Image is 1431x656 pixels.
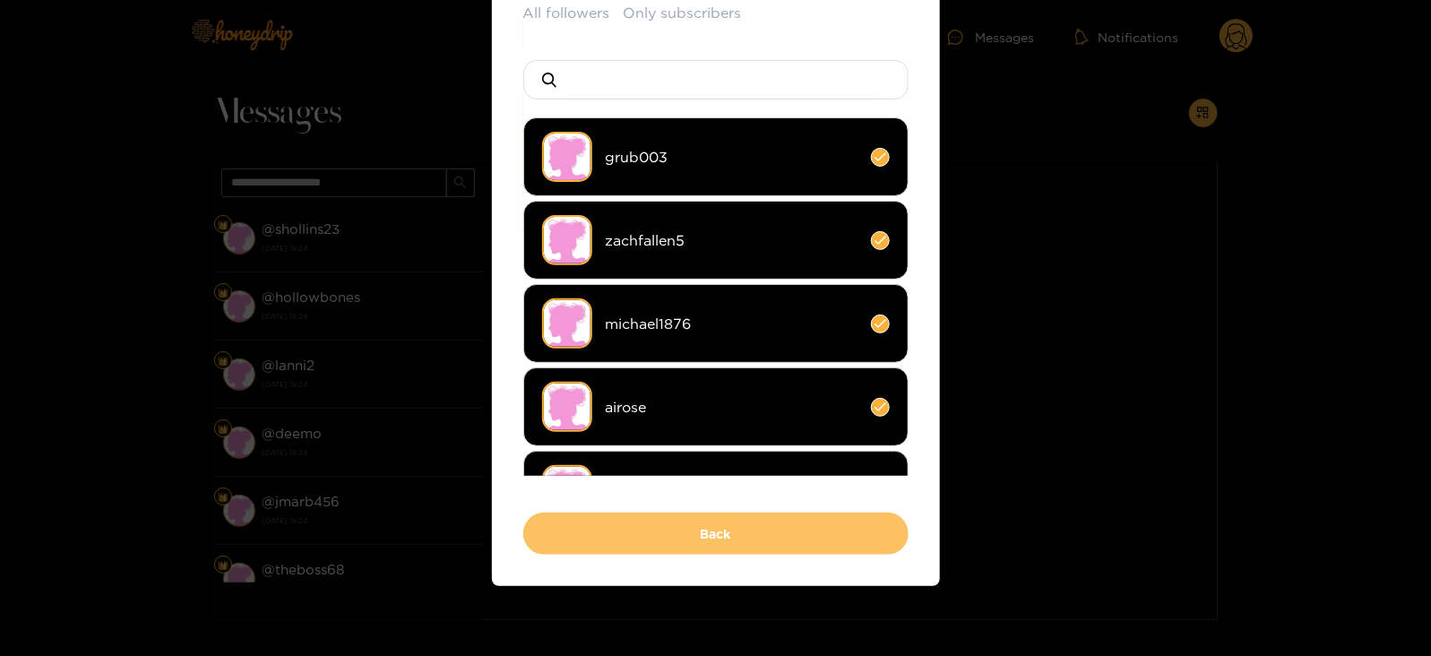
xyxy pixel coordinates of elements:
img: no-avatar.png [542,132,592,182]
img: no-avatar.png [542,465,592,515]
img: no-avatar.png [542,215,592,265]
span: grub003 [606,147,858,168]
img: no-avatar.png [542,298,592,349]
span: michael1876 [606,314,858,334]
img: no-avatar.png [542,382,592,432]
span: zachfallen5 [606,230,858,251]
button: Only subscribers [624,3,742,23]
button: Back [523,513,909,555]
span: airose [606,397,858,418]
button: All followers [523,3,610,23]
